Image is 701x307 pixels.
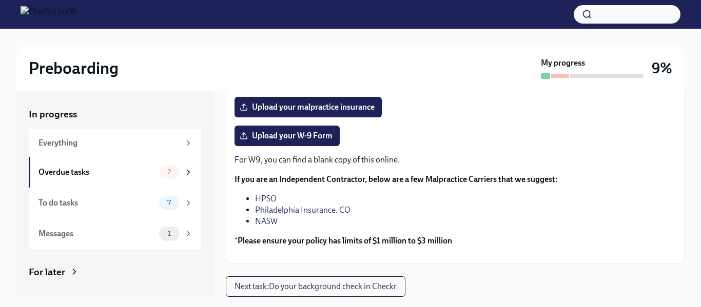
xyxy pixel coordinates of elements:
a: Philadelphia Insurance. CO [255,205,350,215]
div: Everything [38,137,180,149]
label: Upload your W-9 Form [235,126,340,146]
button: Next task:Do your background check in Checkr [226,276,405,297]
a: HPSO [255,194,277,203]
a: Overdue tasks2 [29,157,201,188]
label: Upload your malpractice insurance [235,97,382,117]
span: 2 [161,168,177,176]
a: Messages1 [29,218,201,249]
a: For later [29,265,201,279]
span: Upload your malpractice insurance [242,102,375,112]
span: 7 [161,199,177,207]
img: CharlieHealth [21,6,77,23]
div: To do tasks [38,197,155,209]
h3: 9% [652,59,672,77]
strong: If you are an Independent Contractor, below are a few Malpractice Carriers that we suggest: [235,174,558,184]
a: Everything [29,129,201,157]
div: Overdue tasks [38,167,155,178]
strong: Please ensure your policy has limits of $1 million to $3 million [238,236,452,245]
a: In progress [29,108,201,121]
p: For W9, you can find a blank copy of this online. [235,154,676,166]
a: To do tasks7 [29,188,201,218]
span: Upload your W-9 Form [242,131,333,141]
strong: My progress [541,57,585,69]
a: NASW [255,216,278,226]
div: Messages [38,228,155,239]
h2: Preboarding [29,58,119,78]
span: Next task : Do your background check in Checkr [235,281,397,292]
span: 1 [162,230,177,237]
div: For later [29,265,65,279]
